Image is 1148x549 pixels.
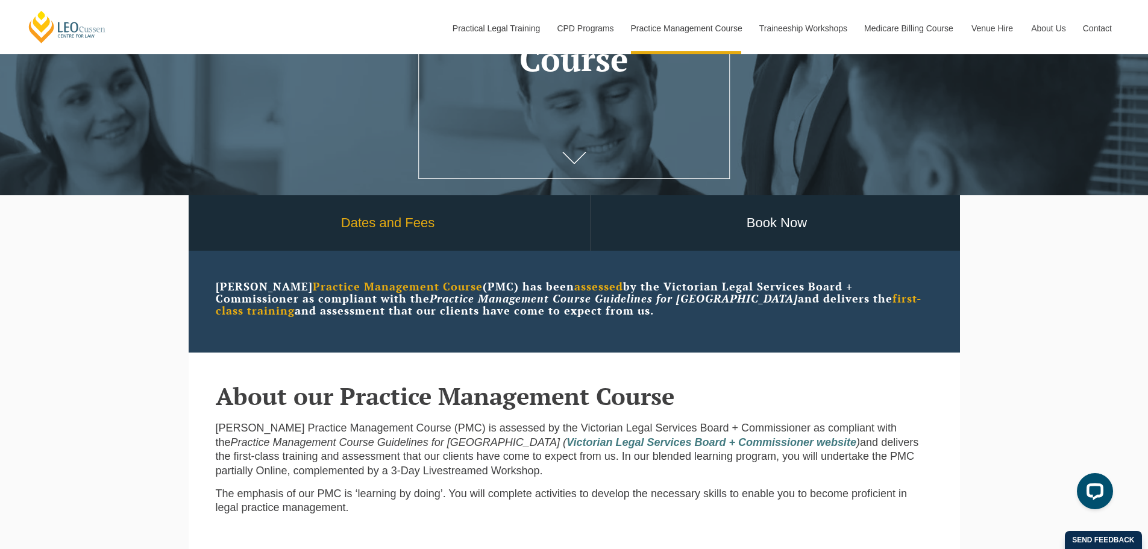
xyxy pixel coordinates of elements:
[444,2,548,54] a: Practical Legal Training
[1067,468,1118,519] iframe: LiveChat chat widget
[750,2,855,54] a: Traineeship Workshops
[1074,2,1121,54] a: Contact
[216,421,933,478] p: [PERSON_NAME] Practice Management Course (PMC) is assessed by the Victorian Legal Services Board ...
[216,281,933,316] p: [PERSON_NAME] (PMC) has been by the Victorian Legal Services Board + Commissioner as compliant wi...
[855,2,962,54] a: Medicare Billing Course
[574,279,623,293] strong: assessed
[962,2,1022,54] a: Venue Hire
[216,383,933,409] h2: About our Practice Management Course
[548,2,621,54] a: CPD Programs
[216,487,933,515] p: The emphasis of our PMC is ‘learning by doing’. You will complete activities to develop the neces...
[622,2,750,54] a: Practice Management Course
[27,10,107,44] a: [PERSON_NAME] Centre for Law
[216,291,921,318] strong: first-class training
[186,195,591,251] a: Dates and Fees
[430,291,798,306] em: Practice Management Course Guidelines for [GEOGRAPHIC_DATA]
[566,436,856,448] a: Victorian Legal Services Board + Commissioner website
[313,279,483,293] strong: Practice Management Course
[231,436,861,448] em: Practice Management Course Guidelines for [GEOGRAPHIC_DATA] ( )
[1022,2,1074,54] a: About Us
[591,195,963,251] a: Book Now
